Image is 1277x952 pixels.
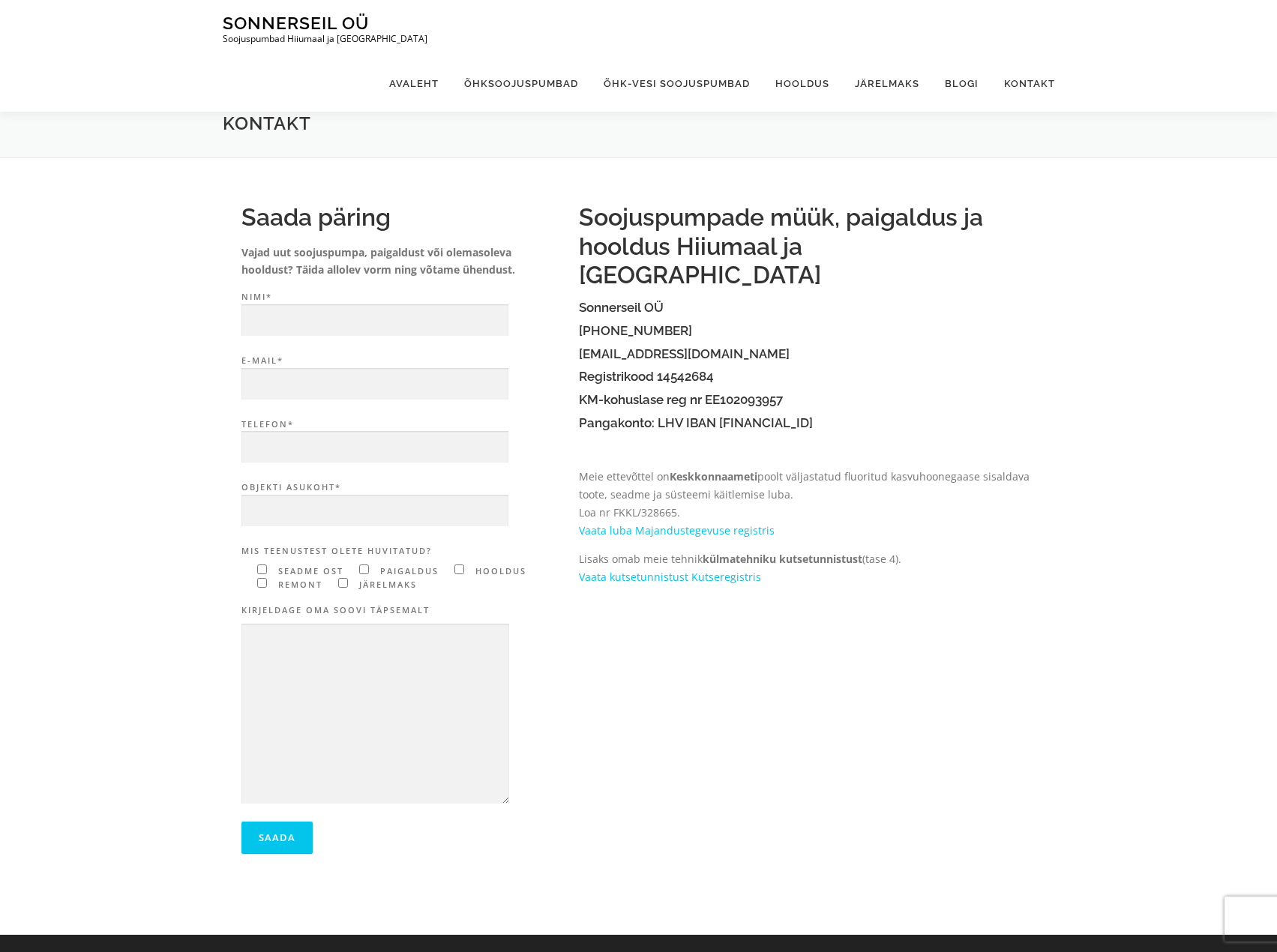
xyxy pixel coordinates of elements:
[274,565,343,576] span: seadme ost
[991,55,1055,112] a: Kontakt
[591,55,763,112] a: Õhk-vesi soojuspumbad
[241,290,564,856] form: Contact form
[241,304,508,337] input: Nimi*
[579,203,1036,289] h2: Soojuspumpade müük, paigaldus ja hooldus Hiiumaal ja [GEOGRAPHIC_DATA]
[579,324,1036,338] h4: [PHONE_NUMBER]
[241,418,564,464] label: Telefon*
[579,550,1036,586] p: Lisaks omab meie tehnik (tase 4).
[579,370,1036,384] h4: Registrikood 14542684
[579,393,1036,407] h4: KM-kohuslase reg nr EE102093957
[579,468,1036,539] p: Meie ettevõttel on poolt väljastatud fluoritud kasvuhoonegaase sisaldava toote, seadme ja süsteem...
[223,112,1055,135] h1: Kontakt
[241,290,564,337] label: Nimi*
[842,55,932,112] a: Järelmaks
[763,55,842,112] a: Hooldus
[579,570,761,584] a: Vaata kutsetunnistust Kutseregistris
[355,579,417,590] span: järelmaks
[241,480,564,527] label: Objekti asukoht*
[451,55,591,112] a: Õhksoojuspumbad
[579,416,1036,430] h4: Pangakonto: LHV IBAN [FINANCIAL_ID]
[241,245,515,277] strong: Vajad uut soojuspumpa, paigaldust või olemasoleva hooldust? Täida allolev vorm ning võtame ühendust.
[274,579,322,590] span: remont
[579,346,790,361] a: [EMAIL_ADDRESS][DOMAIN_NAME]
[241,368,508,400] input: E-mail*
[703,552,862,566] strong: külmatehniku kutsetunnistust
[241,544,564,558] label: Mis teenustest olete huvitatud?
[241,354,564,400] label: E-mail*
[670,469,757,483] strong: Keskkonnaameti
[241,203,564,232] h2: Saada päring
[472,565,526,576] span: hooldus
[223,13,369,33] a: Sonnerseil OÜ
[241,431,508,463] input: Telefon*
[241,822,313,854] input: Saada
[579,301,1036,315] h4: Sonnerseil OÜ
[376,565,439,576] span: paigaldus
[241,603,564,618] label: Kirjeldage oma soovi täpsemalt
[376,55,451,112] a: Avaleht
[241,495,508,527] input: Objekti asukoht*
[223,34,427,44] p: Soojuspumbad Hiiumaal ja [GEOGRAPHIC_DATA]
[932,55,991,112] a: Blogi
[579,523,775,537] a: Vaata luba Majandustegevuse registris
